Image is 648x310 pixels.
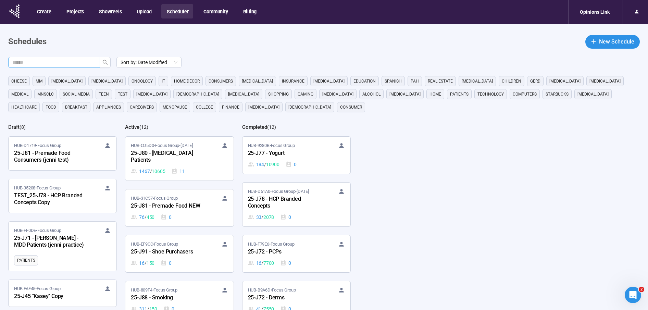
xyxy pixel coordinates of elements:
[9,222,116,271] a: HUB-FF0DE•Focus Group25-J71 - [PERSON_NAME] - MDD Patients (jenni practice)Patients
[171,168,185,175] div: 11
[162,78,165,85] span: it
[102,60,108,65] span: search
[238,4,262,18] button: Billing
[131,287,177,294] span: HUB-809F4 • Focus Group
[14,191,89,207] div: TEST_25-J78 - HCP Branded Concepts Copy
[99,91,109,98] span: Teen
[411,78,419,85] span: PAH
[14,285,61,292] span: HUB-FAF45 • Focus Group
[261,259,263,267] span: /
[131,202,206,211] div: 25-J81 - Premade Food NEW
[549,78,581,85] span: [MEDICAL_DATA]
[118,91,127,98] span: Test
[242,78,273,85] span: [MEDICAL_DATA]
[462,78,493,85] span: [MEDICAL_DATA]
[91,78,123,85] span: [MEDICAL_DATA]
[340,104,362,111] span: consumer
[136,91,167,98] span: [MEDICAL_DATA]
[530,78,540,85] span: GERD
[131,248,206,257] div: 25-J91 - Shoe Purchasers
[209,78,233,85] span: consumers
[513,91,537,98] span: computers
[282,78,304,85] span: Insurance
[222,104,239,111] span: finance
[242,124,267,130] h2: Completed
[248,195,323,211] div: 25-J78 - HCP Branded Concepts
[639,287,644,292] span: 2
[131,142,192,149] span: HUB-CD5D0 • Focus Group •
[131,294,206,302] div: 25-J88 - Smoking
[599,37,634,46] span: New Schedule
[20,124,26,130] span: ( 8 )
[589,78,621,85] span: [MEDICAL_DATA]
[266,161,279,168] span: 10900
[8,35,47,48] h1: Schedules
[17,257,35,264] span: Patients
[174,78,200,85] span: home decor
[298,91,313,98] span: gaming
[147,259,154,267] span: 150
[145,259,147,267] span: /
[8,124,20,130] h2: Draft
[176,91,219,98] span: [DEMOGRAPHIC_DATA]
[242,183,350,226] a: HUB-D51A0•Focus Group•[DATE]25-J78 - HCP Branded Concepts33 / 20780
[131,259,154,267] div: 16
[450,91,469,98] span: Patients
[150,168,152,175] span: /
[196,104,213,111] span: college
[131,4,157,18] button: Upload
[14,149,89,165] div: 25-J81 - Premade Food Consumers (jenni test)
[65,104,87,111] span: breakfast
[46,104,56,111] span: Food
[145,213,147,221] span: /
[198,4,233,18] button: Community
[100,57,111,68] button: search
[625,287,641,303] iframe: Intercom live chat
[577,91,609,98] span: [MEDICAL_DATA]
[261,213,263,221] span: /
[163,104,187,111] span: menopause
[248,188,309,195] span: HUB-D51A0 • Focus Group •
[280,259,291,267] div: 0
[228,91,259,98] span: [MEDICAL_DATA]
[248,161,279,168] div: 184
[248,104,279,111] span: [MEDICAL_DATA]
[248,248,323,257] div: 25-J72 - PCPs
[263,259,274,267] span: 7700
[248,259,274,267] div: 16
[9,137,116,170] a: HUB-D1719•Focus Group25-J81 - Premade Food Consumers (jenni test)
[313,78,345,85] span: [MEDICAL_DATA]
[242,137,350,174] a: HUB-9280B•Focus Group25-J77 - Yogurt184 / 109000
[147,213,154,221] span: 450
[131,149,206,165] div: 25-J80 - [MEDICAL_DATA] Patients
[152,168,165,175] span: 10605
[131,195,178,202] span: HUB-31C57 • Focus Group
[385,78,402,85] span: Spanish
[353,78,376,85] span: education
[362,91,381,98] span: alcohol
[139,124,148,130] span: ( 12 )
[477,91,504,98] span: technology
[248,241,295,248] span: HUB-F79E6 • Focus Group
[11,91,28,98] span: medical
[121,57,177,67] span: Sort by: Date Modified
[94,4,126,18] button: Showreels
[248,213,274,221] div: 33
[180,143,193,148] time: [DATE]
[161,4,193,18] button: Scheduler
[130,104,154,111] span: caregivers
[248,142,295,149] span: HUB-9280B • Focus Group
[125,235,233,272] a: HUB-EF9CC•Focus Group25-J91 - Shoe Purchasers16 / 1500
[131,241,178,248] span: HUB-EF9CC • Focus Group
[51,78,83,85] span: [MEDICAL_DATA]
[242,235,350,272] a: HUB-F79E6•Focus Group25-J72 - PCPs16 / 77000
[288,104,331,111] span: [DEMOGRAPHIC_DATA]
[322,91,353,98] span: [MEDICAL_DATA]
[280,213,291,221] div: 0
[96,104,121,111] span: appliances
[32,4,56,18] button: Create
[9,179,116,213] a: HUB-35208•Focus GroupTEST_25-J78 - HCP Branded Concepts Copy
[125,137,233,181] a: HUB-CD5D0•Focus Group•[DATE]25-J80 - [MEDICAL_DATA] Patients1467 / 1060511
[161,259,172,267] div: 0
[131,168,165,175] div: 1467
